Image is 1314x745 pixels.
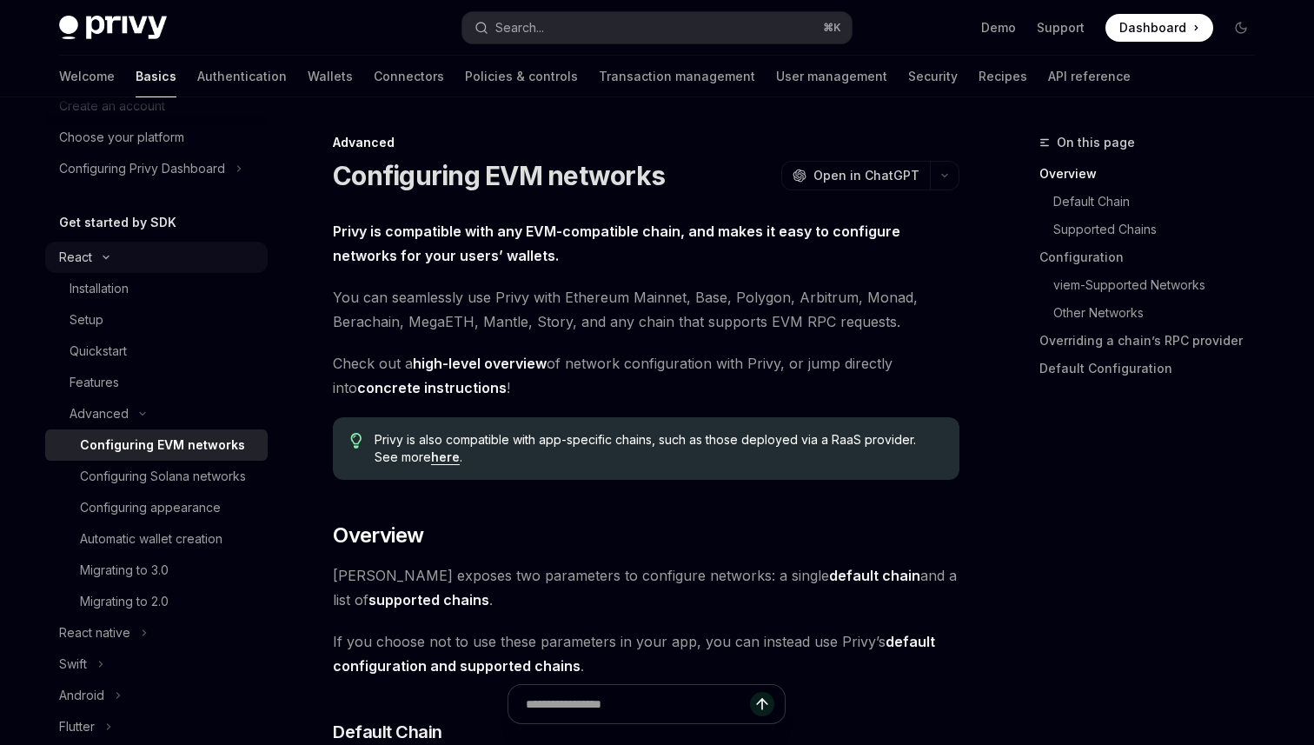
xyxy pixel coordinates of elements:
[45,367,268,398] a: Features
[70,372,119,393] div: Features
[59,247,92,268] div: React
[1053,188,1269,216] a: Default Chain
[197,56,287,97] a: Authentication
[1105,14,1213,42] a: Dashboard
[333,134,959,151] div: Advanced
[1039,355,1269,382] a: Default Configuration
[45,523,268,555] a: Automatic wallet creation
[1048,56,1131,97] a: API reference
[350,433,362,449] svg: Tip
[1039,327,1269,355] a: Overriding a chain’s RPC provider
[357,379,507,397] a: concrete instructions
[80,435,245,456] div: Configuring EVM networks
[70,278,129,299] div: Installation
[368,591,489,609] a: supported chains
[45,461,268,492] a: Configuring Solana networks
[1039,160,1269,188] a: Overview
[59,716,95,737] div: Flutter
[80,591,169,612] div: Migrating to 2.0
[59,654,87,675] div: Swift
[333,629,959,678] span: If you choose not to use these parameters in your app, you can instead use Privy’s .
[981,19,1016,37] a: Demo
[333,285,959,334] span: You can seamlessly use Privy with Ethereum Mainnet, Base, Polygon, Arbitrum, Monad, Berachain, Me...
[59,212,176,233] h5: Get started by SDK
[59,16,167,40] img: dark logo
[59,56,115,97] a: Welcome
[333,223,900,264] strong: Privy is compatible with any EVM-compatible chain, and makes it easy to configure networks for yo...
[1119,19,1186,37] span: Dashboard
[1053,216,1269,243] a: Supported Chains
[829,567,920,584] strong: default chain
[375,431,942,466] span: Privy is also compatible with app-specific chains, such as those deployed via a RaaS provider. Se...
[368,591,489,609] strong: supported chains
[1053,299,1269,327] a: Other Networks
[80,529,222,549] div: Automatic wallet creation
[462,12,852,43] button: Search...⌘K
[374,56,444,97] a: Connectors
[45,429,268,461] a: Configuring EVM networks
[333,160,665,191] h1: Configuring EVM networks
[1037,19,1085,37] a: Support
[333,351,959,400] span: Check out a of network configuration with Privy, or jump directly into !
[45,304,268,336] a: Setup
[80,497,221,518] div: Configuring appearance
[45,586,268,617] a: Migrating to 2.0
[1227,14,1255,42] button: Toggle dark mode
[413,355,547,373] a: high-level overview
[829,567,920,585] a: default chain
[45,492,268,523] a: Configuring appearance
[333,522,423,549] span: Overview
[59,127,184,148] div: Choose your platform
[781,161,930,190] button: Open in ChatGPT
[1039,243,1269,271] a: Configuration
[750,692,774,716] button: Send message
[979,56,1027,97] a: Recipes
[1053,271,1269,299] a: viem-Supported Networks
[1057,132,1135,153] span: On this page
[45,122,268,153] a: Choose your platform
[308,56,353,97] a: Wallets
[908,56,958,97] a: Security
[70,403,129,424] div: Advanced
[813,167,919,184] span: Open in ChatGPT
[70,341,127,362] div: Quickstart
[465,56,578,97] a: Policies & controls
[59,685,104,706] div: Android
[823,21,841,35] span: ⌘ K
[776,56,887,97] a: User management
[495,17,544,38] div: Search...
[136,56,176,97] a: Basics
[599,56,755,97] a: Transaction management
[45,555,268,586] a: Migrating to 3.0
[59,158,225,179] div: Configuring Privy Dashboard
[45,273,268,304] a: Installation
[80,466,246,487] div: Configuring Solana networks
[431,449,460,465] a: here
[59,622,130,643] div: React native
[45,336,268,367] a: Quickstart
[333,563,959,612] span: [PERSON_NAME] exposes two parameters to configure networks: a single and a list of .
[70,309,103,330] div: Setup
[80,560,169,581] div: Migrating to 3.0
